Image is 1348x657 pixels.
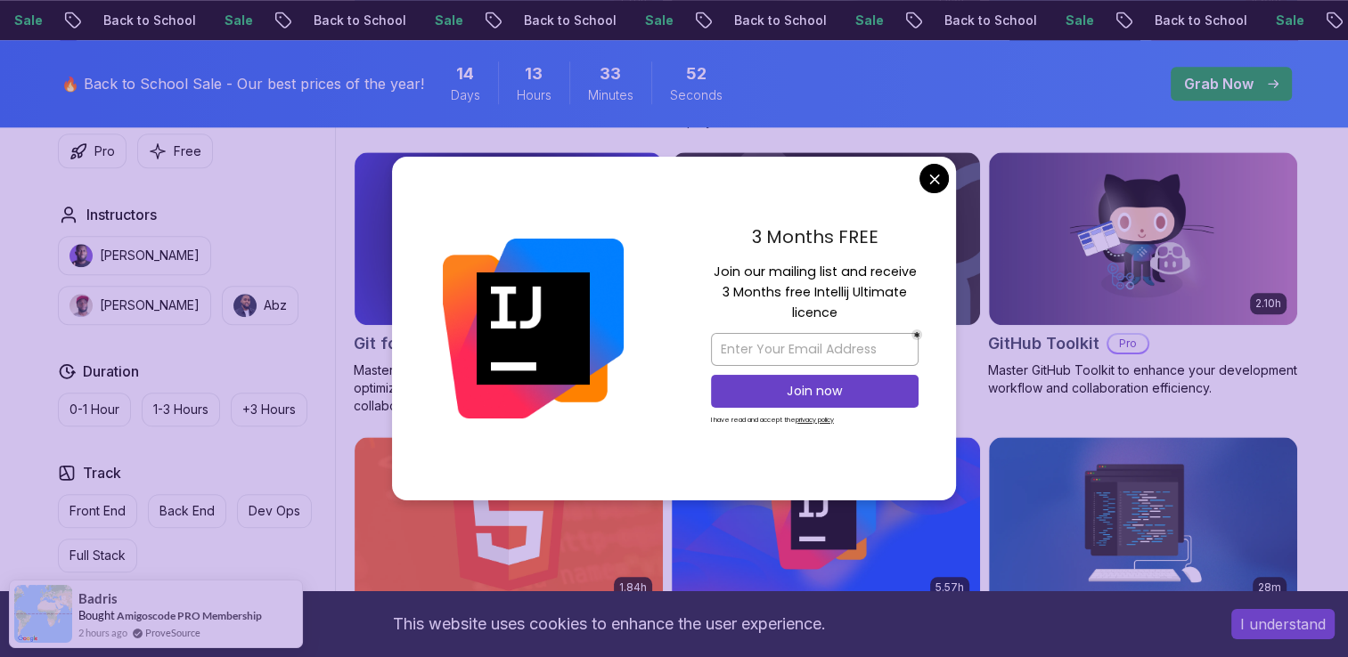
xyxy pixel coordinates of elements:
[354,151,664,415] a: Git for Professionals card10.13hGit for ProfessionalsProMaster advanced Git and GitHub techniques...
[100,247,200,264] p: [PERSON_NAME]
[142,393,220,426] button: 1-3 Hours
[355,152,663,325] img: Git for Professionals card
[355,437,663,610] img: HTML Essentials card
[556,12,613,29] p: Sale
[686,61,707,86] span: 52 Seconds
[1184,73,1254,94] p: Grab Now
[855,12,976,29] p: Back to School
[1258,580,1281,595] p: 28m
[354,331,516,356] h2: Git for Professionals
[58,286,211,325] button: instructor img[PERSON_NAME]
[100,296,200,314] p: [PERSON_NAME]
[117,609,262,622] a: Amigoscode PRO Membership
[600,61,621,86] span: 33 Minutes
[86,204,157,225] h2: Instructors
[456,61,474,86] span: 14 Days
[237,494,312,528] button: Dev Ops
[346,12,403,29] p: Sale
[14,585,72,643] img: provesource social proof notification image
[69,547,126,564] p: Full Stack
[137,134,213,168] button: Free
[135,12,192,29] p: Sale
[94,142,115,160] p: Pro
[1187,12,1244,29] p: Sale
[69,502,126,520] p: Front End
[645,12,766,29] p: Back to School
[264,296,287,314] p: Abz
[619,580,647,595] p: 1.84h
[1231,609,1335,639] button: Accept cookies
[159,502,215,520] p: Back End
[672,152,980,325] img: Git & GitHub Fundamentals card
[249,502,300,520] p: Dev Ops
[242,401,296,418] p: +3 Hours
[69,244,93,267] img: instructor img
[225,12,346,29] p: Back to School
[231,393,307,426] button: +3 Hours
[78,608,115,622] span: Bought
[517,86,551,104] span: Hours
[58,134,127,168] button: Pro
[78,625,127,640] span: 2 hours ago
[14,12,135,29] p: Back to School
[671,151,981,379] a: Git & GitHub Fundamentals cardGit & GitHub FundamentalsLearn the fundamentals of Git and GitHub.
[976,12,1033,29] p: Sale
[233,294,257,317] img: instructor img
[670,86,723,104] span: Seconds
[148,494,226,528] button: Back End
[58,494,137,528] button: Front End
[222,286,298,325] button: instructor imgAbz
[145,625,200,640] a: ProveSource
[1255,296,1281,311] p: 2.10h
[58,539,137,572] button: Full Stack
[13,604,1205,644] div: This website uses cookies to enhance the user experience.
[989,437,1297,610] img: Java CLI Build card
[588,86,633,104] span: Minutes
[174,142,201,160] p: Free
[61,73,424,94] p: 🔥 Back to School Sale - Our best prices of the year!
[435,12,556,29] p: Back to School
[988,361,1298,397] p: Master GitHub Toolkit to enhance your development workflow and collaboration efficiency.
[83,361,139,382] h2: Duration
[988,151,1298,397] a: GitHub Toolkit card2.10hGitHub ToolkitProMaster GitHub Toolkit to enhance your development workfl...
[1066,12,1187,29] p: Back to School
[525,61,543,86] span: 13 Hours
[354,361,664,415] p: Master advanced Git and GitHub techniques to optimize your development workflow and collaboration...
[935,580,964,595] p: 5.57h
[69,294,93,317] img: instructor img
[58,393,131,426] button: 0-1 Hour
[83,462,121,483] h2: Track
[58,236,211,275] button: instructor img[PERSON_NAME]
[78,591,118,606] span: badris
[1108,335,1148,353] p: Pro
[153,401,208,418] p: 1-3 Hours
[69,401,119,418] p: 0-1 Hour
[451,86,480,104] span: Days
[672,437,980,610] img: IntelliJ IDEA Developer Guide card
[988,331,1099,356] h2: GitHub Toolkit
[766,12,823,29] p: Sale
[989,152,1297,325] img: GitHub Toolkit card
